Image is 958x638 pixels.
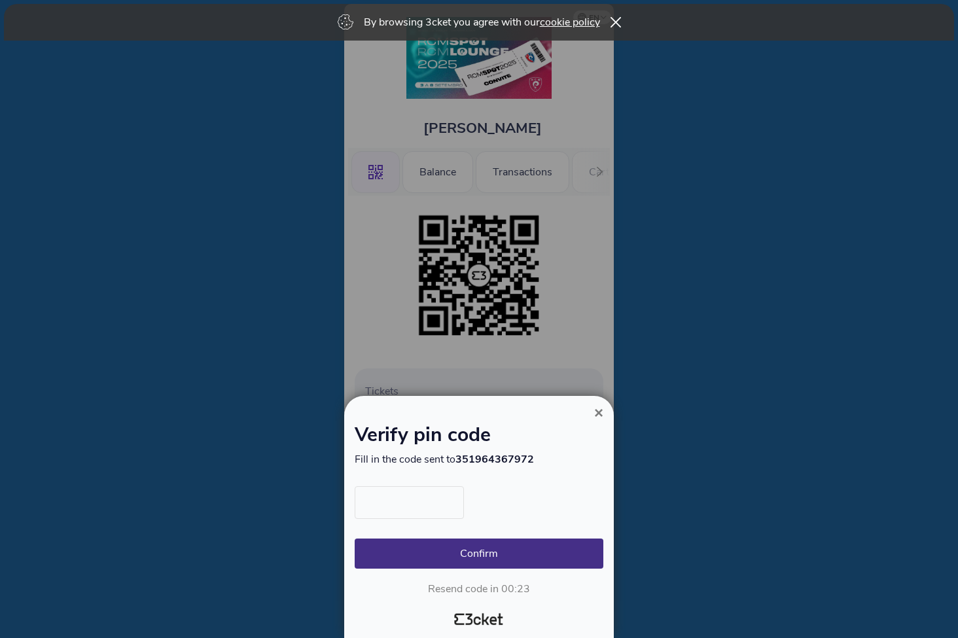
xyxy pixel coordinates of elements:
[594,404,603,421] span: ×
[355,426,603,452] h1: Verify pin code
[364,15,600,29] p: By browsing 3cket you agree with our
[355,539,603,569] button: Confirm
[501,582,530,596] div: 00:23
[455,452,534,467] strong: 351964367972
[355,452,603,467] p: Fill in the code sent to
[428,582,499,596] span: Resend code in
[540,15,600,29] a: cookie policy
